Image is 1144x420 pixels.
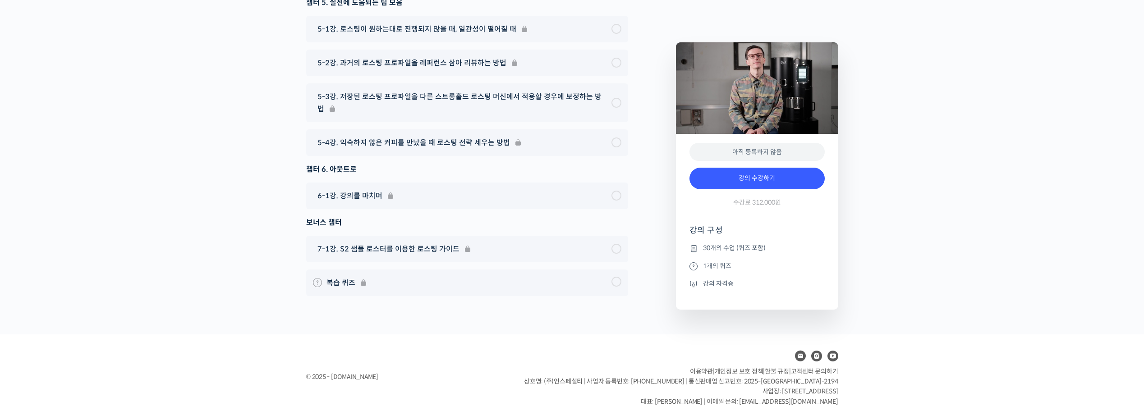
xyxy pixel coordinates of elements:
[306,371,502,383] div: © 2025 - [DOMAIN_NAME]
[306,216,628,228] div: 보너스 챕터
[28,299,34,306] span: 홈
[306,163,628,175] div: 챕터 6. 아웃트로
[733,198,781,207] span: 수강료 312,000원
[689,168,825,189] a: 강의 수강하기
[139,299,150,306] span: 설정
[765,367,789,375] a: 환불 규정
[689,143,825,161] div: 아직 등록하지 않음
[116,286,173,308] a: 설정
[689,260,825,271] li: 1개의 퀴즈
[60,286,116,308] a: 대화
[689,243,825,254] li: 30개의 수업 (퀴즈 포함)
[689,278,825,289] li: 강의 자격증
[791,367,838,375] span: 고객센터 문의하기
[689,225,825,243] h4: 강의 구성
[524,366,838,407] p: | | | 상호명: (주)언스페셜티 | 사업자 등록번호: [PHONE_NUMBER] | 통신판매업 신고번호: 2025-[GEOGRAPHIC_DATA]-2194 사업장: [ST...
[3,286,60,308] a: 홈
[690,367,713,375] a: 이용약관
[83,300,93,307] span: 대화
[715,367,763,375] a: 개인정보 보호 정책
